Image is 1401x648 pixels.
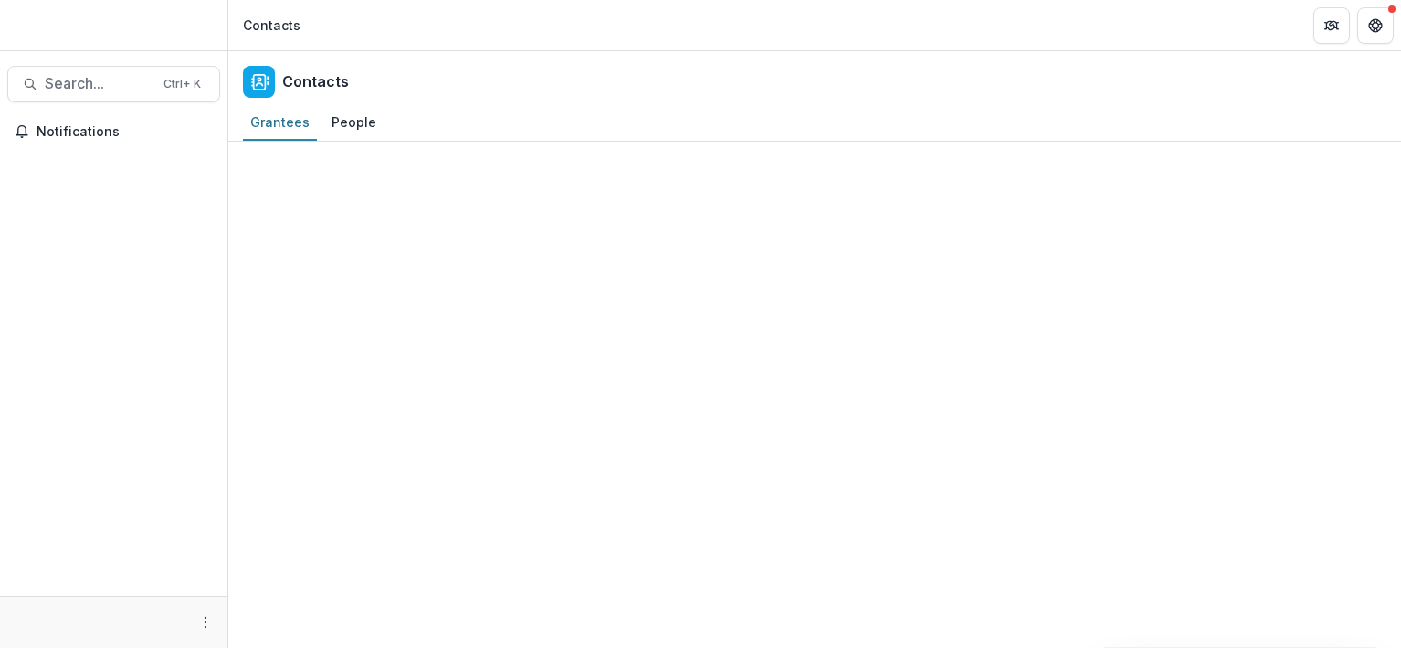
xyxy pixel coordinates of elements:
h2: Contacts [282,73,349,90]
nav: breadcrumb [236,12,308,38]
span: Search... [45,75,153,92]
a: Grantees [243,105,317,141]
div: Grantees [243,109,317,135]
button: More [195,611,216,633]
button: Notifications [7,117,220,146]
a: People [324,105,384,141]
div: Ctrl + K [160,74,205,94]
button: Partners [1313,7,1350,44]
button: Search... [7,66,220,102]
div: Contacts [243,16,300,35]
div: People [324,109,384,135]
span: Notifications [37,124,213,140]
button: Get Help [1357,7,1394,44]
